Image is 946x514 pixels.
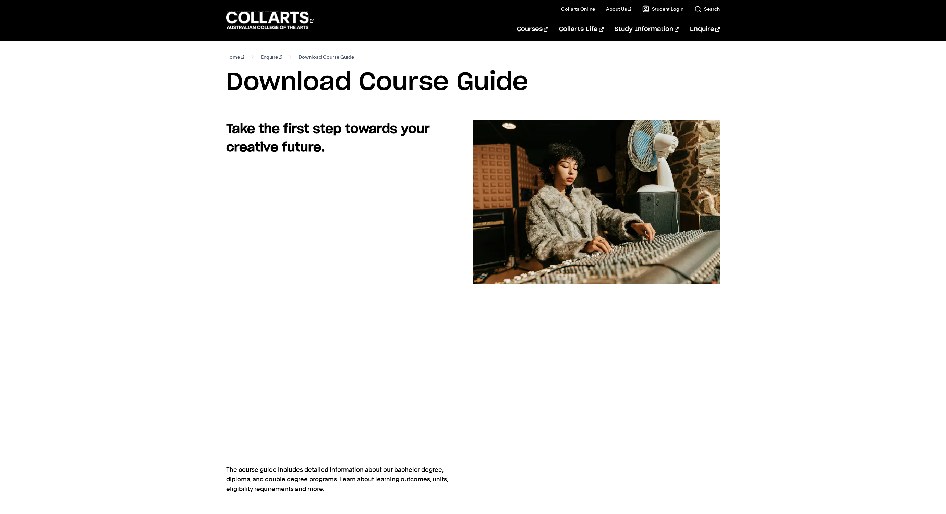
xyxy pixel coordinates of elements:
a: About Us [606,5,631,12]
a: Collarts Life [559,18,603,41]
a: Student Login [642,5,683,12]
strong: Take the first step towards your creative future. [226,123,429,154]
div: Go to homepage [226,11,314,30]
p: The course guide includes detailed information about our bachelor degree, diploma, and double deg... [226,465,451,494]
h1: Download Course Guide [226,67,720,98]
a: Study Information [615,18,679,41]
a: Enquire [261,52,282,62]
span: Download Course Guide [299,52,354,62]
a: Enquire [690,18,720,41]
a: Courses [517,18,548,41]
a: Search [694,5,720,12]
a: Collarts Online [561,5,595,12]
a: Home [226,52,244,62]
